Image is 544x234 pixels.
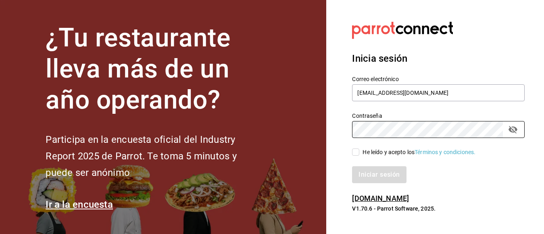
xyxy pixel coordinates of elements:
[506,123,520,136] button: passwordField
[46,199,113,210] a: Ir a la encuesta
[352,113,525,119] label: Contraseña
[352,84,525,101] input: Ingresa tu correo electrónico
[415,149,475,155] a: Términos y condiciones.
[352,194,409,203] a: [DOMAIN_NAME]
[352,205,525,213] p: V1.70.6 - Parrot Software, 2025.
[352,76,525,82] label: Correo electrónico
[352,51,525,66] h3: Inicia sesión
[46,132,263,181] h2: Participa en la encuesta oficial del Industry Report 2025 de Parrot. Te toma 5 minutos y puede se...
[363,148,475,157] div: He leído y acepto los
[46,23,263,115] h1: ¿Tu restaurante lleva más de un año operando?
